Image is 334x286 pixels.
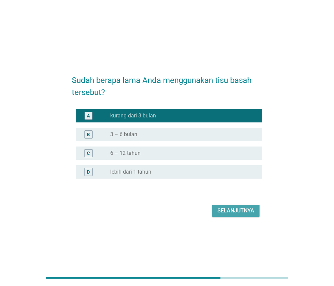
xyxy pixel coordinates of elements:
div: C [87,150,90,157]
label: kurang dari 3 bulan [110,112,156,119]
div: A [87,112,90,119]
label: 6 – 12 tahun [110,150,141,157]
h2: Sudah berapa lama Anda menggunakan tisu basah tersebut? [72,68,263,98]
label: lebih dari 1 tahun [110,169,151,175]
div: D [87,168,90,175]
label: 3 – 6 bulan [110,131,137,138]
div: B [87,131,90,138]
button: Selanjutnya [212,205,260,217]
div: Selanjutnya [217,207,254,215]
